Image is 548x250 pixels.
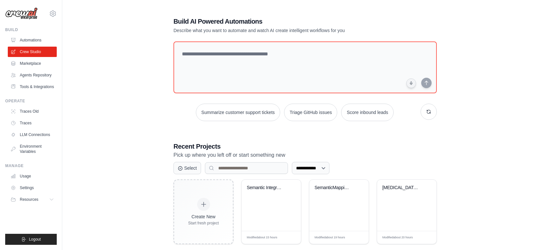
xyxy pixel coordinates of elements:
div: SemanticMappingRAG [315,185,354,191]
a: Agents Repository [8,70,57,80]
button: Logout [5,234,57,245]
div: Operate [5,98,57,104]
a: Crew Studio [8,47,57,57]
div: Semantic Integration Workflow [247,185,286,191]
span: Edit [353,235,359,240]
div: Start fresh project [188,221,219,226]
div: Manage [5,163,57,168]
span: Modified about 19 hours [315,235,345,240]
a: Environment Variables [8,141,57,157]
h1: Build AI Powered Automations [173,17,391,26]
h3: Recent Projects [173,142,437,151]
button: Click to speak your automation idea [406,78,416,88]
span: Logout [29,237,41,242]
a: Usage [8,171,57,181]
img: Logo [5,7,38,20]
a: Automations [8,35,57,45]
button: Summarize customer support tickets [196,104,280,121]
button: Resources [8,194,57,205]
span: Modified about 15 hours [247,235,277,240]
a: Marketplace [8,58,57,69]
a: Traces [8,118,57,128]
span: Modified about 20 hours [382,235,413,240]
a: Settings [8,183,57,193]
button: Triage GitHub issues [284,104,337,121]
div: EKG Semantic View Generator [382,185,422,191]
a: LLM Connections [8,130,57,140]
p: Describe what you want to automate and watch AI create intelligent workflows for you [173,27,391,34]
button: Score inbound leads [341,104,394,121]
button: Select [173,162,201,174]
span: Edit [286,235,291,240]
div: Build [5,27,57,32]
a: Tools & Integrations [8,82,57,92]
span: Edit [421,235,427,240]
p: Pick up where you left off or start something new [173,151,437,159]
a: Traces Old [8,106,57,117]
span: Resources [20,197,38,202]
div: Create New [188,213,219,220]
button: Get new suggestions [421,104,437,120]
